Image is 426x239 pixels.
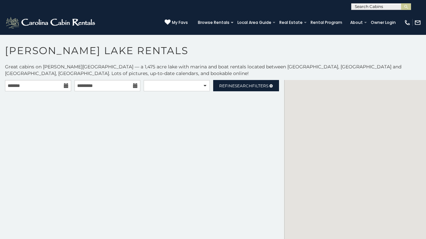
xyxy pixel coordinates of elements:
[276,18,306,27] a: Real Estate
[213,80,279,91] a: RefineSearchFilters
[307,18,346,27] a: Rental Program
[235,83,252,88] span: Search
[404,19,411,26] img: phone-regular-white.png
[195,18,233,27] a: Browse Rentals
[234,18,275,27] a: Local Area Guide
[367,18,399,27] a: Owner Login
[219,83,268,88] span: Refine Filters
[5,16,97,29] img: White-1-2.png
[165,19,188,26] a: My Favs
[347,18,366,27] a: About
[414,19,421,26] img: mail-regular-white.png
[172,20,188,26] span: My Favs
